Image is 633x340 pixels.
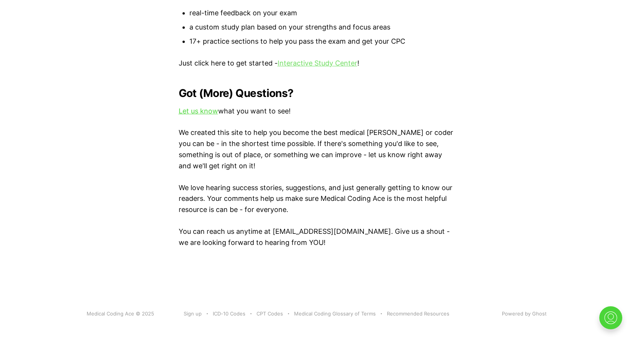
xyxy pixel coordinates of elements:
p: Just click here to get started - ! [179,58,455,69]
a: Interactive Study Center [278,59,357,67]
li: real-time feedback on your exam [189,8,455,19]
a: Powered by Ghost [502,310,547,317]
a: Medical Coding Glossary of Terms [294,310,376,318]
a: Let us know [179,107,218,115]
p: We love hearing success stories, suggestions, and just generally getting to know our readers. You... [179,182,455,215]
div: Medical Coding Ace © 2025 [87,310,184,318]
iframe: portal-trigger [593,302,633,340]
p: what you want to see! [179,106,455,117]
li: a custom study plan based on your strengths and focus areas [189,22,455,33]
p: We created this site to help you become the best medical [PERSON_NAME] or coder you can be - in t... [179,127,455,171]
a: CPT Codes [256,310,283,318]
li: 17+ practice sections to help you pass the exam and get your CPC [189,36,455,47]
a: Sign up [184,310,202,318]
h2: Got (More) Questions? [179,87,455,99]
a: ICD-10 Codes [213,310,245,318]
p: You can reach us anytime at [EMAIL_ADDRESS][DOMAIN_NAME]. Give us a shout - we are looking forwar... [179,226,455,248]
a: Recommended Resources [387,310,449,318]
